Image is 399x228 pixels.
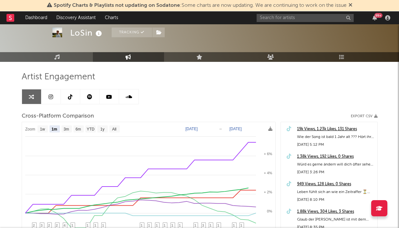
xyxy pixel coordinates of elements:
text: 1w [40,127,45,131]
text: 1y [100,127,105,131]
div: Glaub der [PERSON_NAME] ist mit dem Song offiziell eingeleitet 🍁❤️ #NewMusic #losin #deutscherind... [297,216,374,223]
text: All [112,127,116,131]
div: [DATE] 3:26 PM [297,168,374,176]
span: 1 [72,223,73,227]
span: 4 [64,223,66,227]
a: 19k Views, 1.23k Likes, 131 Shares [297,125,374,133]
div: 99 + [374,13,382,18]
a: 1.88k Views, 304 Likes, 3 Shares [297,208,374,216]
span: Dismiss [349,3,352,8]
span: 1 [94,223,96,227]
button: Tracking [112,28,152,37]
text: [DATE] [185,127,198,131]
span: Spotify Charts & Playlists not updating on Sodatone [54,3,180,8]
span: 3 [41,223,43,227]
span: 1 [240,223,242,227]
span: 1 [217,223,219,227]
text: → [218,127,222,131]
button: Export CSV [351,114,378,118]
span: 1 [233,223,235,227]
span: Artist Engagement [22,73,95,81]
span: 1 [102,223,104,227]
text: 0% [267,209,272,213]
div: [DATE] 8:10 PM [297,196,374,204]
span: 1 [87,223,89,227]
span: 2 [48,223,50,227]
text: 6m [75,127,81,131]
span: 1 [172,223,173,227]
span: 2 [56,223,58,227]
text: [DATE] [229,127,242,131]
text: 3m [63,127,69,131]
button: 99+ [372,15,377,20]
span: 1 [179,223,181,227]
div: Würd es gerne ändern will dich öfter sehen …🚅😔 #NewMusic #losin #deutscherindie #fyp [297,161,374,168]
span: : Some charts are now updating. We are continuing to work on the issue [54,3,347,8]
div: Wie der Song ist bald 1 Jahr alt ??? Hört ihr den noch ?❤️ #NewMusic #losin #brauchnurdich #fyp [297,133,374,141]
a: Charts [100,11,123,24]
div: [DATE] 5:12 PM [297,141,374,149]
text: Zoom [25,127,35,131]
div: LoSin [70,28,104,38]
text: 1m [51,127,57,131]
div: Leben fühlt sich an wie ein Zeitraffer ⏳❤️ #NewMusic #losin #deutscherindie #fyp [297,188,374,196]
span: 1 [141,223,143,227]
span: 1 [156,223,158,227]
input: Search for artists [257,14,354,22]
span: Cross-Platform Comparison [22,112,94,120]
text: + 6% [264,152,272,156]
a: Dashboard [21,11,52,24]
span: 1 [148,223,150,227]
span: 1 [194,223,196,227]
span: 3 [202,223,204,227]
a: 1.38k Views, 192 Likes, 0 Shares [297,153,374,161]
span: 2 [33,223,35,227]
text: + 2% [264,190,272,194]
text: + 4% [264,171,272,175]
text: YTD [86,127,94,131]
span: 1 [164,223,166,227]
a: 949 Views, 128 Likes, 0 Shares [297,180,374,188]
span: 1 [210,223,212,227]
a: Discovery Assistant [52,11,100,24]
